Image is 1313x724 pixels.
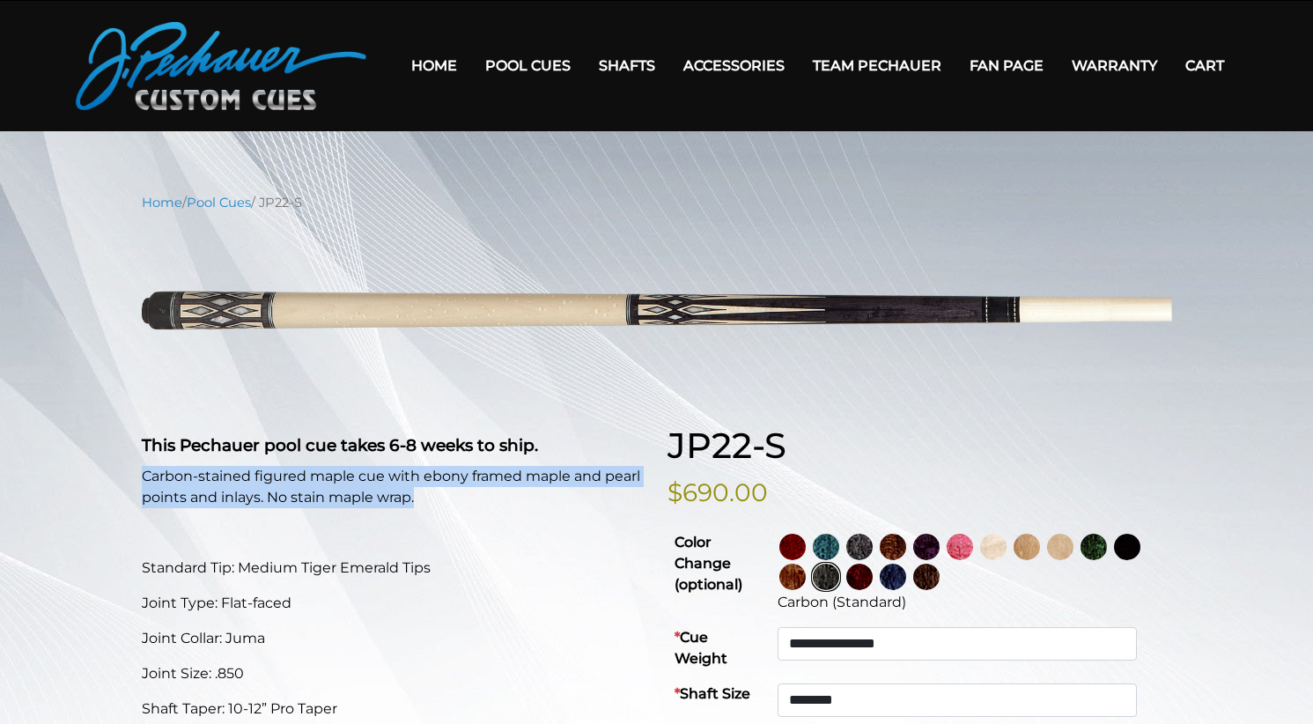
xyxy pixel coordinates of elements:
[142,466,646,508] p: Carbon-stained figured maple cue with ebony framed maple and pearl points and inlays. No stain ma...
[142,663,646,684] p: Joint Size: .850
[846,564,873,590] img: Burgundy
[142,195,182,211] a: Home
[980,534,1007,560] img: No Stain
[813,564,839,590] img: Carbon
[675,629,727,667] strong: Cue Weight
[142,593,646,614] p: Joint Type: Flat-faced
[142,435,538,455] strong: This Pechauer pool cue takes 6-8 weeks to ship.
[1014,534,1040,560] img: Natural
[471,43,585,88] a: Pool Cues
[846,534,873,560] img: Smoke
[142,628,646,649] p: Joint Collar: Juma
[880,534,906,560] img: Rose
[913,564,940,590] img: Black Palm
[955,43,1058,88] a: Fan Page
[142,193,1172,212] nav: Breadcrumb
[675,685,750,702] strong: Shaft Size
[799,43,955,88] a: Team Pechauer
[585,43,669,88] a: Shafts
[1171,43,1238,88] a: Cart
[880,564,906,590] img: Blue
[913,534,940,560] img: Purple
[1047,534,1073,560] img: Light Natural
[397,43,471,88] a: Home
[813,534,839,560] img: Turquoise
[142,698,646,720] p: Shaft Taper: 10-12” Pro Taper
[142,558,646,579] p: Standard Tip: Medium Tiger Emerald Tips
[947,534,973,560] img: Pink
[1058,43,1171,88] a: Warranty
[76,22,366,110] img: Pechauer Custom Cues
[779,534,806,560] img: Wine
[779,564,806,590] img: Chestnut
[668,477,768,507] bdi: $690.00
[669,43,799,88] a: Accessories
[187,195,251,211] a: Pool Cues
[668,425,1172,467] h1: JP22-S
[1081,534,1107,560] img: Green
[675,534,742,593] strong: Color Change (optional)
[1114,534,1140,560] img: Ebony
[778,592,1165,613] div: Carbon (Standard)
